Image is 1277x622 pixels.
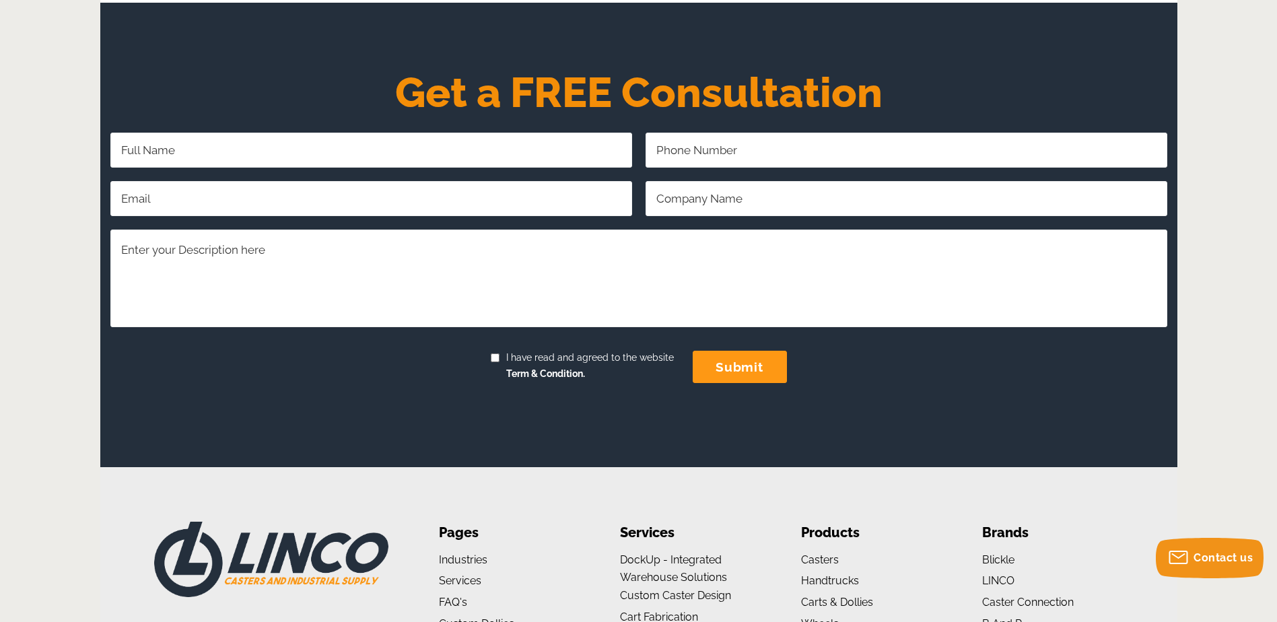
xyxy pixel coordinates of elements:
[620,589,731,602] a: Custom Caster Design
[110,341,315,393] iframe: reCAPTCHA
[506,368,585,379] strong: Term & Condition.
[801,596,873,609] a: Carts & Dollies
[154,522,388,597] img: LINCO CASTERS & INDUSTRIAL SUPPLY
[439,522,580,544] li: Pages
[801,553,839,566] a: Casters
[801,522,942,544] li: Products
[491,353,499,362] input: I have read and agreed to the websiteTerm & Condition.
[620,553,727,584] a: DockUp - Integrated Warehouse Solutions
[100,77,1177,109] h2: Get a FREE Consultation
[1194,551,1253,564] span: Contact us
[693,351,787,383] input: submit
[982,522,1123,544] li: Brands
[620,522,761,544] li: Services
[982,553,1014,566] a: Blickle
[801,574,859,587] a: Handtrucks
[439,596,467,609] a: FAQ's
[439,574,481,587] a: Services
[982,574,1014,587] a: LINCO
[1156,538,1264,578] button: Contact us
[982,596,1074,609] a: Caster Connection
[439,553,487,566] a: Industries
[499,350,674,382] span: I have read and agreed to the website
